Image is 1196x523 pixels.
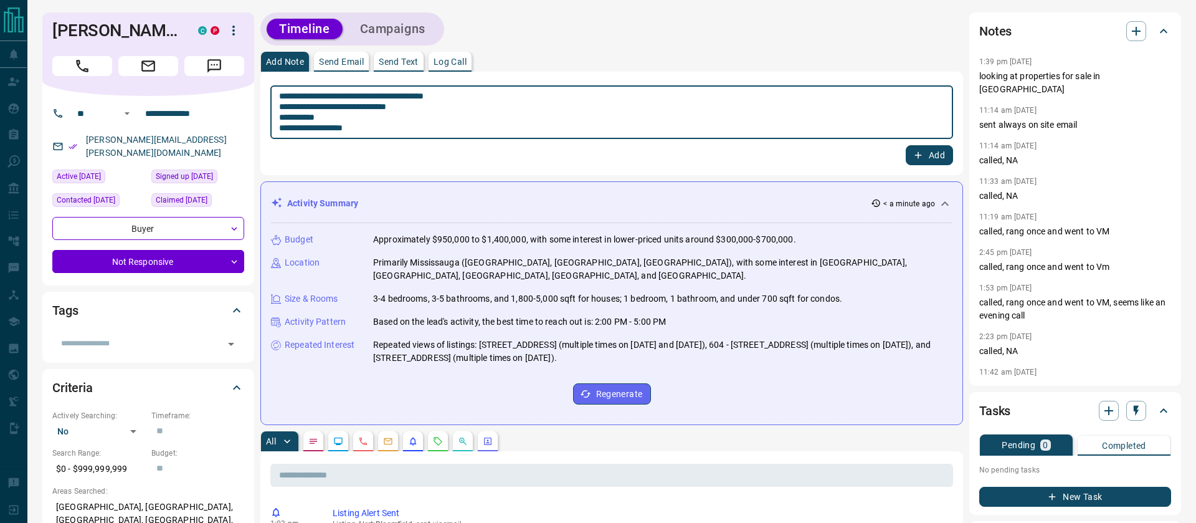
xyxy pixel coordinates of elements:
[483,436,493,446] svg: Agent Actions
[52,170,145,187] div: Sun Sep 14 2025
[408,436,418,446] svg: Listing Alerts
[373,315,666,329] p: Based on the lead's activity, the best time to reach out is: 2:00 PM - 5:00 PM
[285,233,313,246] p: Budget
[151,193,244,211] div: Sat Jul 22 2023
[52,21,179,41] h1: [PERSON_NAME]
[52,486,244,497] p: Areas Searched:
[156,194,207,206] span: Claimed [DATE]
[979,142,1037,150] p: 11:14 am [DATE]
[1002,441,1035,449] p: Pending
[979,401,1010,421] h2: Tasks
[979,396,1171,426] div: Tasks
[373,338,952,365] p: Repeated views of listings: [STREET_ADDRESS] (multiple times on [DATE] and [DATE]), 604 - [STREET...
[979,225,1171,238] p: called, rang once and went to VM
[86,135,227,158] a: [PERSON_NAME][EMAIL_ADDRESS][PERSON_NAME][DOMAIN_NAME]
[979,248,1032,257] p: 2:45 pm [DATE]
[151,170,244,187] div: Sat Jun 10 2023
[285,292,338,305] p: Size & Rooms
[266,437,276,446] p: All
[69,142,77,151] svg: Email Verified
[1043,441,1048,449] p: 0
[979,21,1012,41] h2: Notes
[979,345,1171,358] p: called, NA
[184,56,244,76] span: Message
[979,487,1171,507] button: New Task
[979,332,1032,341] p: 2:23 pm [DATE]
[120,106,135,121] button: Open
[52,250,244,273] div: Not Responsive
[271,192,952,215] div: Activity Summary< a minute ago
[1102,441,1146,450] p: Completed
[979,296,1171,322] p: called, rang once and went to VM, seems like an evening call
[308,436,318,446] svg: Notes
[267,19,343,39] button: Timeline
[266,57,304,66] p: Add Note
[57,194,115,206] span: Contacted [DATE]
[373,292,842,305] p: 3-4 bedrooms, 3-5 bathrooms, and 1,800-5,000 sqft for houses; 1 bedroom, 1 bathroom, and under 70...
[458,436,468,446] svg: Opportunities
[979,57,1032,66] p: 1:39 pm [DATE]
[348,19,438,39] button: Campaigns
[52,217,244,240] div: Buyer
[151,410,244,421] p: Timeframe:
[52,193,145,211] div: Tue Jul 22 2025
[979,154,1171,167] p: called, NA
[222,335,240,353] button: Open
[979,261,1171,274] p: called, rang once and went to Vm
[979,213,1037,221] p: 11:19 am [DATE]
[979,284,1032,292] p: 1:53 pm [DATE]
[434,57,467,66] p: Log Call
[211,26,219,35] div: property.ca
[57,170,101,183] span: Active [DATE]
[979,16,1171,46] div: Notes
[156,170,213,183] span: Signed up [DATE]
[979,106,1037,115] p: 11:14 am [DATE]
[52,410,145,421] p: Actively Searching:
[52,295,244,325] div: Tags
[151,448,244,459] p: Budget:
[358,436,368,446] svg: Calls
[118,56,178,76] span: Email
[979,461,1171,479] p: No pending tasks
[979,368,1037,377] p: 11:42 am [DATE]
[979,190,1171,203] p: called, NA
[883,198,935,209] p: < a minute ago
[319,57,364,66] p: Send Email
[979,118,1171,132] p: sent always on site email
[52,459,145,479] p: $0 - $999,999,999
[52,56,112,76] span: Call
[198,26,207,35] div: condos.ca
[52,448,145,459] p: Search Range:
[906,145,953,165] button: Add
[285,315,346,329] p: Activity Pattern
[373,233,796,246] p: Approximately $950,000 to $1,400,000, with some interest in lower-priced units around $300,000-$7...
[52,300,78,320] h2: Tags
[979,177,1037,186] p: 11:33 am [DATE]
[333,507,948,520] p: Listing Alert Sent
[573,383,651,405] button: Regenerate
[287,197,358,210] p: Activity Summary
[433,436,443,446] svg: Requests
[285,338,354,352] p: Repeated Interest
[333,436,343,446] svg: Lead Browsing Activity
[373,256,952,282] p: Primarily Mississauga ([GEOGRAPHIC_DATA], [GEOGRAPHIC_DATA], [GEOGRAPHIC_DATA]), with some intere...
[52,378,93,398] h2: Criteria
[52,421,145,441] div: No
[285,256,320,269] p: Location
[52,373,244,403] div: Criteria
[379,57,419,66] p: Send Text
[383,436,393,446] svg: Emails
[979,70,1171,96] p: looking at properties for sale in [GEOGRAPHIC_DATA]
